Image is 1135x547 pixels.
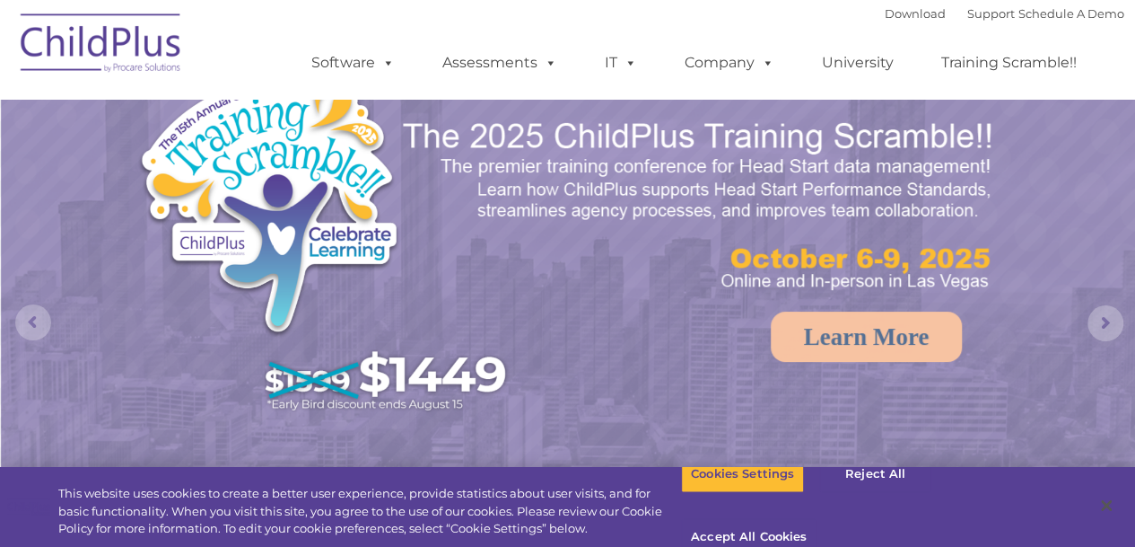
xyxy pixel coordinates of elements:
a: Training Scramble!! [923,45,1095,81]
button: Cookies Settings [681,455,804,493]
a: Schedule A Demo [1018,6,1124,21]
a: IT [587,45,655,81]
font: | [885,6,1124,21]
a: Learn More [771,312,963,362]
button: Reject All [819,455,931,493]
a: Company [667,45,792,81]
a: Download [885,6,946,21]
img: ChildPlus by Procare Solutions [12,1,191,91]
a: University [804,45,912,81]
a: Support [967,6,1015,21]
div: This website uses cookies to create a better user experience, provide statistics about user visit... [58,485,681,538]
a: Assessments [424,45,575,81]
a: Software [293,45,413,81]
button: Close [1087,486,1126,525]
